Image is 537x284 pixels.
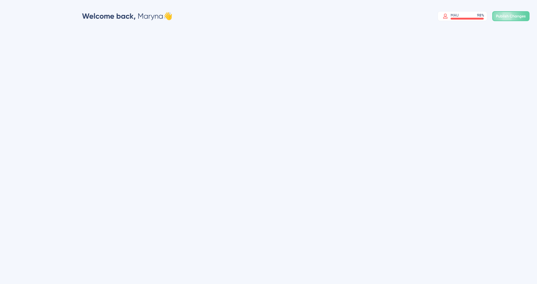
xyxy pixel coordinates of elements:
[451,13,459,18] div: MAU
[82,11,136,21] span: Welcome back,
[82,11,172,21] div: Maryna 👋
[477,13,484,18] div: 98 %
[492,11,530,21] button: Publish Changes
[496,14,526,19] span: Publish Changes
